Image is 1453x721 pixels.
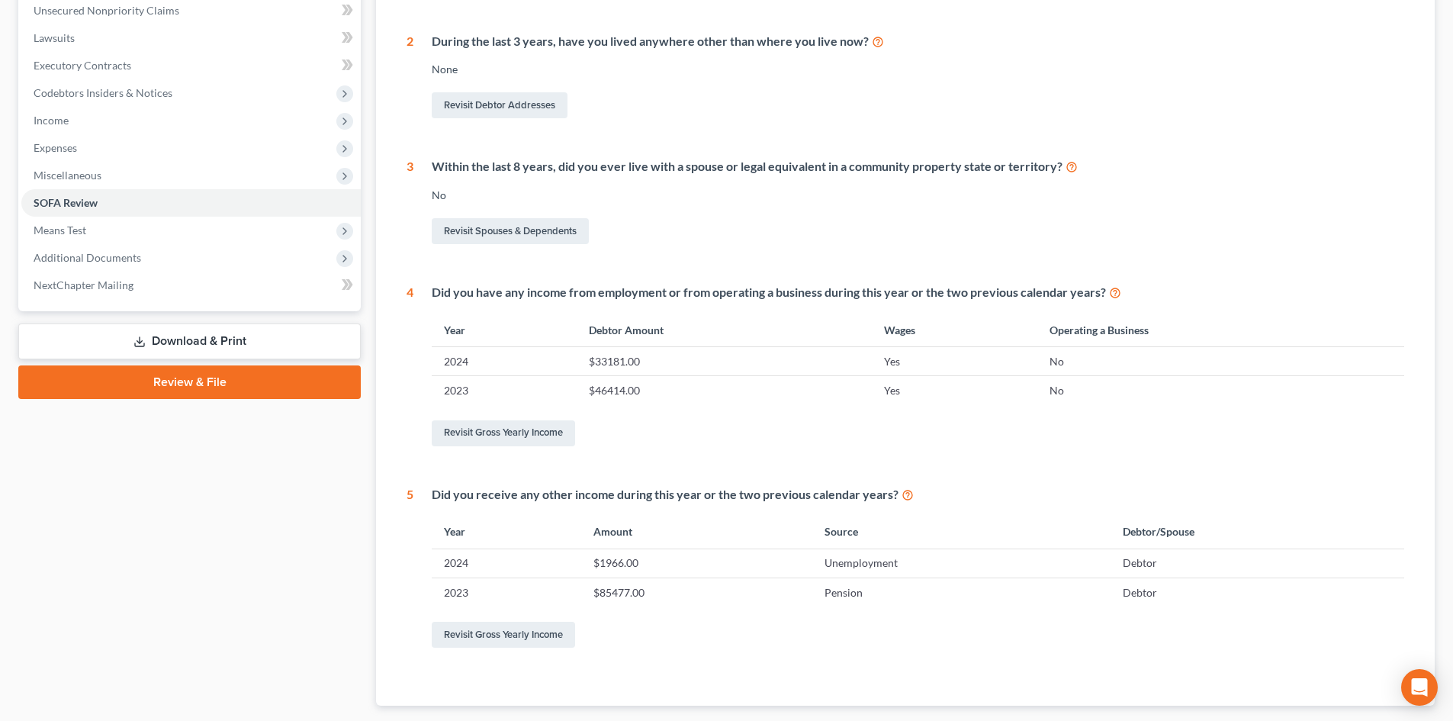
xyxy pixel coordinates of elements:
[581,516,812,549] th: Amount
[432,578,581,607] td: 2023
[18,365,361,399] a: Review & File
[1037,314,1404,346] th: Operating a Business
[581,578,812,607] td: $85477.00
[34,86,172,99] span: Codebtors Insiders & Notices
[432,284,1404,301] div: Did you have any income from employment or from operating a business during this year or the two ...
[34,278,133,291] span: NextChapter Mailing
[34,59,131,72] span: Executory Contracts
[432,420,575,446] a: Revisit Gross Yearly Income
[577,376,871,405] td: $46414.00
[432,62,1404,77] div: None
[432,188,1404,203] div: No
[21,272,361,299] a: NextChapter Mailing
[407,284,413,449] div: 4
[432,218,589,244] a: Revisit Spouses & Dependents
[1401,669,1438,706] div: Open Intercom Messenger
[1111,578,1404,607] td: Debtor
[872,314,1037,346] th: Wages
[34,4,179,17] span: Unsecured Nonpriority Claims
[432,622,575,648] a: Revisit Gross Yearly Income
[812,549,1111,578] td: Unemployment
[432,92,567,118] a: Revisit Debtor Addresses
[34,114,69,127] span: Income
[34,196,98,209] span: SOFA Review
[577,314,871,346] th: Debtor Amount
[407,33,413,122] div: 2
[1037,347,1404,376] td: No
[407,486,413,652] div: 5
[432,516,581,549] th: Year
[432,376,577,405] td: 2023
[34,224,86,237] span: Means Test
[34,31,75,44] span: Lawsuits
[407,158,413,247] div: 3
[577,347,871,376] td: $33181.00
[34,169,101,182] span: Miscellaneous
[812,578,1111,607] td: Pension
[1111,516,1404,549] th: Debtor/Spouse
[18,323,361,359] a: Download & Print
[432,347,577,376] td: 2024
[432,314,577,346] th: Year
[432,33,1404,50] div: During the last 3 years, have you lived anywhere other than where you live now?
[872,376,1037,405] td: Yes
[21,52,361,79] a: Executory Contracts
[812,516,1111,549] th: Source
[432,486,1404,504] div: Did you receive any other income during this year or the two previous calendar years?
[1111,549,1404,578] td: Debtor
[581,549,812,578] td: $1966.00
[34,251,141,264] span: Additional Documents
[432,549,581,578] td: 2024
[21,189,361,217] a: SOFA Review
[34,141,77,154] span: Expenses
[432,158,1404,175] div: Within the last 8 years, did you ever live with a spouse or legal equivalent in a community prope...
[872,347,1037,376] td: Yes
[21,24,361,52] a: Lawsuits
[1037,376,1404,405] td: No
